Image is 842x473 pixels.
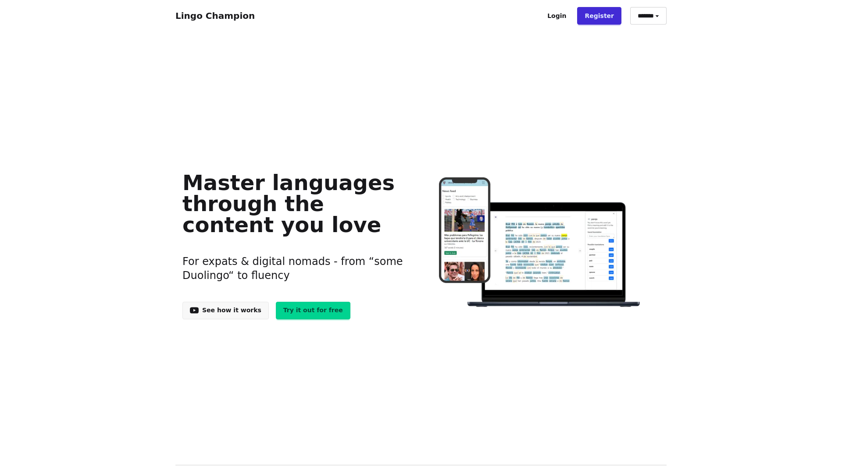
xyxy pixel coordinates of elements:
h1: Master languages through the content you love [182,172,407,235]
img: Learn languages online [421,177,660,308]
a: Login [540,7,574,25]
a: Lingo Champion [175,11,255,21]
a: See how it works [182,302,269,319]
a: Try it out for free [276,302,350,319]
h3: For expats & digital nomads - from “some Duolingo“ to fluency [182,244,407,293]
a: Register [577,7,621,25]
